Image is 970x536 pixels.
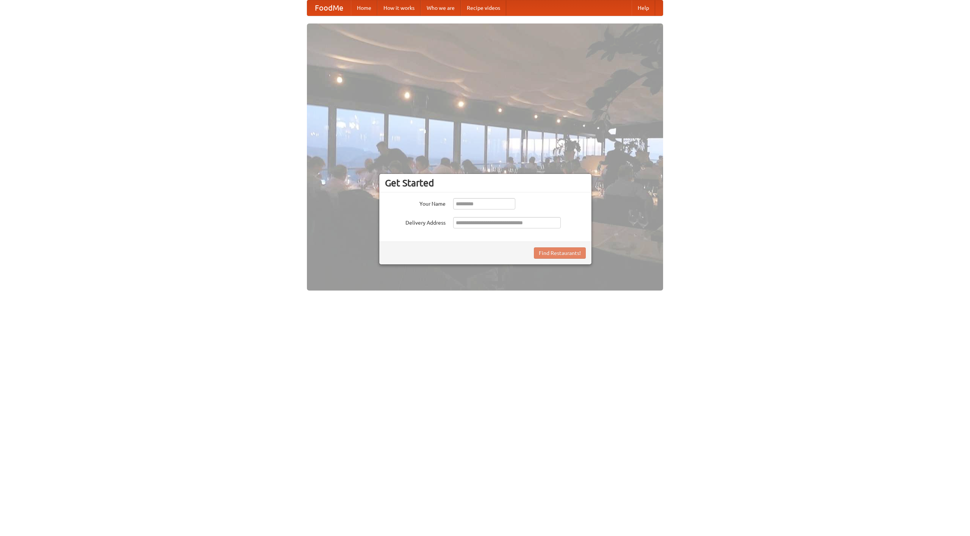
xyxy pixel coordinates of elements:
button: Find Restaurants! [534,247,586,259]
a: Home [351,0,377,16]
h3: Get Started [385,177,586,189]
a: FoodMe [307,0,351,16]
label: Delivery Address [385,217,446,227]
a: How it works [377,0,421,16]
label: Your Name [385,198,446,208]
a: Who we are [421,0,461,16]
a: Help [632,0,655,16]
a: Recipe videos [461,0,506,16]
